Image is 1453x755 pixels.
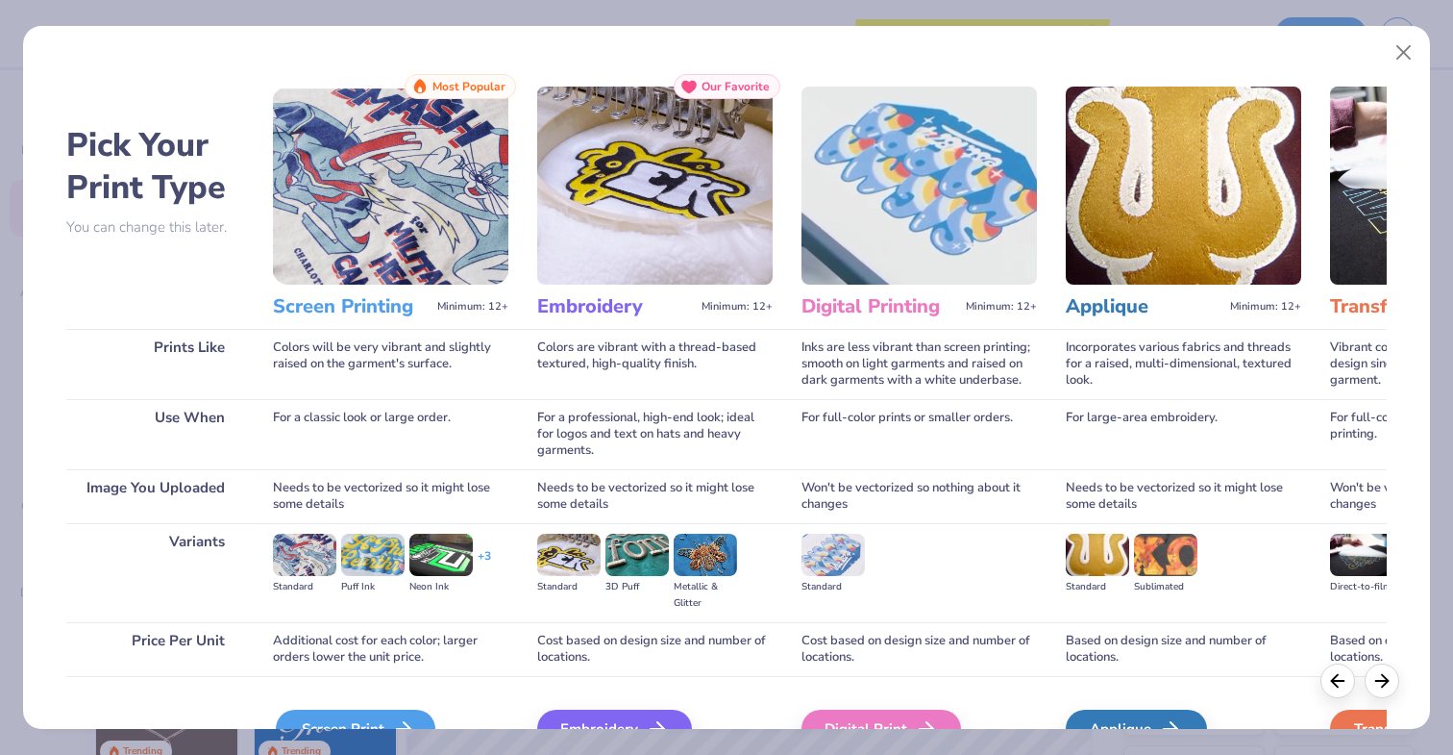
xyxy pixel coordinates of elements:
img: Neon Ink [409,534,473,576]
span: Minimum: 12+ [702,300,773,314]
div: Metallic & Glitter [674,579,737,612]
p: You can change this later. [66,219,244,236]
div: Variants [66,523,244,622]
div: For a professional, high-end look; ideal for logos and text on hats and heavy garments. [537,399,773,469]
div: Standard [273,579,336,595]
img: Screen Printing [273,87,508,285]
div: Won't be vectorized so nothing about it changes [801,469,1037,523]
div: Sublimated [1134,579,1197,595]
div: Additional cost for each color; larger orders lower the unit price. [273,622,508,676]
div: Based on design size and number of locations. [1066,622,1301,676]
div: Price Per Unit [66,622,244,676]
div: Standard [801,579,865,595]
div: Puff Ink [341,579,405,595]
div: Needs to be vectorized so it might lose some details [1066,469,1301,523]
div: Screen Print [276,710,435,748]
div: Standard [1066,579,1129,595]
div: Inks are less vibrant than screen printing; smooth on light garments and raised on dark garments ... [801,329,1037,399]
h3: Digital Printing [801,294,958,319]
button: Close [1386,35,1422,71]
div: Cost based on design size and number of locations. [801,622,1037,676]
img: Applique [1066,87,1301,285]
div: 3D Puff [605,579,669,595]
img: Standard [801,534,865,576]
div: Digital Print [801,710,961,748]
img: 3D Puff [605,534,669,576]
div: Use When [66,399,244,469]
div: Image You Uploaded [66,469,244,523]
img: Standard [273,534,336,576]
img: Standard [1066,534,1129,576]
span: Our Favorite [702,80,770,93]
div: Needs to be vectorized so it might lose some details [273,469,508,523]
div: For full-color prints or smaller orders. [801,399,1037,469]
span: Minimum: 12+ [437,300,508,314]
div: Colors will be very vibrant and slightly raised on the garment's surface. [273,329,508,399]
div: For large-area embroidery. [1066,399,1301,469]
div: + 3 [478,548,491,581]
span: Minimum: 12+ [966,300,1037,314]
div: Standard [537,579,601,595]
div: Neon Ink [409,579,473,595]
img: Embroidery [537,87,773,285]
div: Colors are vibrant with a thread-based textured, high-quality finish. [537,329,773,399]
h3: Embroidery [537,294,694,319]
div: Applique [1066,710,1207,748]
h3: Screen Printing [273,294,430,319]
h3: Applique [1066,294,1222,319]
span: Minimum: 12+ [1230,300,1301,314]
span: Most Popular [432,80,505,93]
img: Puff Ink [341,534,405,576]
div: For a classic look or large order. [273,399,508,469]
img: Digital Printing [801,87,1037,285]
div: Cost based on design size and number of locations. [537,622,773,676]
div: Prints Like [66,329,244,399]
h2: Pick Your Print Type [66,124,244,209]
div: Incorporates various fabrics and threads for a raised, multi-dimensional, textured look. [1066,329,1301,399]
div: Embroidery [537,710,692,748]
img: Metallic & Glitter [674,534,737,576]
img: Direct-to-film [1330,534,1393,576]
img: Sublimated [1134,534,1197,576]
div: Needs to be vectorized so it might lose some details [537,469,773,523]
div: Direct-to-film [1330,579,1393,595]
img: Standard [537,534,601,576]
